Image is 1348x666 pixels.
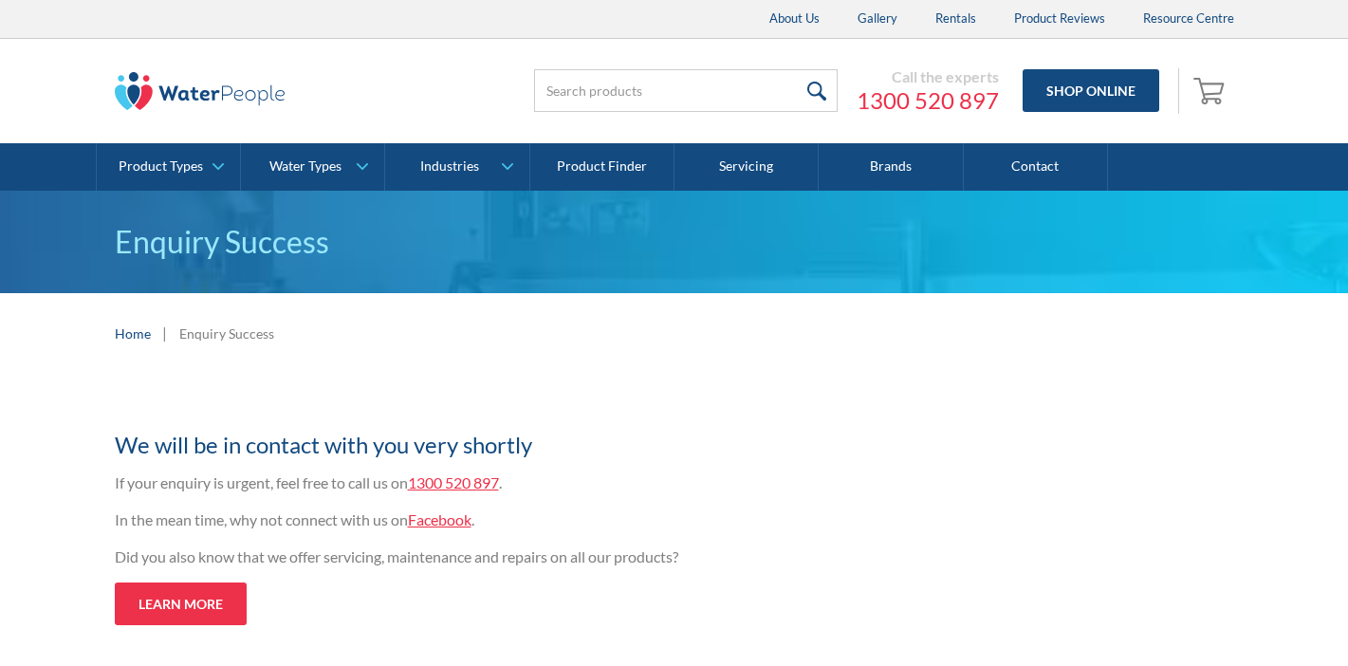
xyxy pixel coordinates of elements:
[115,583,247,625] a: Learn more
[269,158,342,175] div: Water Types
[1189,68,1234,114] a: Open cart
[115,546,855,568] p: Did you also know that we offer servicing, maintenance and repairs on all our products?
[115,324,151,343] a: Home
[385,143,528,191] a: Industries
[119,158,203,175] div: Product Types
[964,143,1108,191] a: Contact
[534,69,838,112] input: Search products
[530,143,674,191] a: Product Finder
[408,510,471,528] a: Facebook
[115,472,855,494] p: If your enquiry is urgent, feel free to call us on .
[115,72,286,110] img: The Water People
[674,143,819,191] a: Servicing
[1193,75,1229,105] img: shopping cart
[115,219,1234,265] p: Enquiry Success
[408,473,499,491] a: 1300 520 897
[1023,69,1159,112] a: Shop Online
[115,393,855,418] h1: Thank you for your enquiry
[819,143,963,191] a: Brands
[115,428,855,462] h2: We will be in contact with you very shortly
[857,67,999,86] div: Call the experts
[241,143,384,191] a: Water Types
[420,158,479,175] div: Industries
[857,86,999,115] a: 1300 520 897
[97,143,240,191] a: Product Types
[115,509,855,531] p: In the mean time, why not connect with us on .
[160,322,170,344] div: |
[179,324,274,343] div: Enquiry Success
